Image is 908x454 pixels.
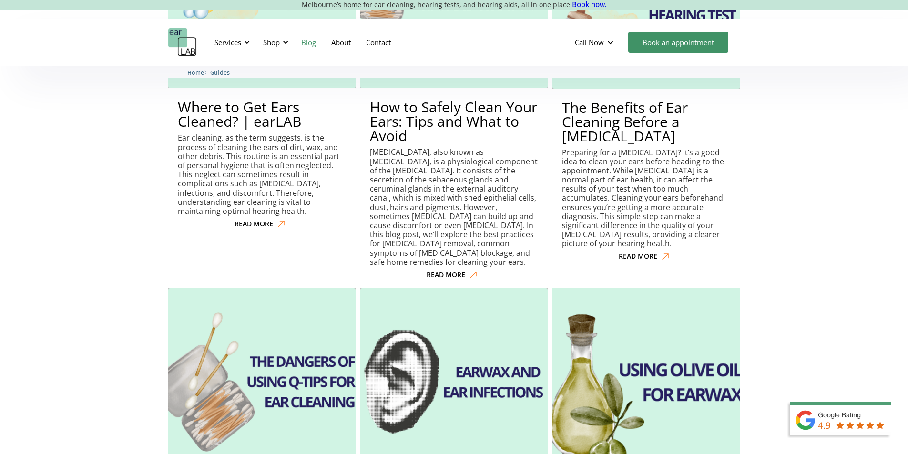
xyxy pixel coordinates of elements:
[187,68,210,78] li: 〉
[187,69,204,76] span: Home
[628,32,728,53] a: Book an appointment
[294,29,324,56] a: Blog
[235,220,273,228] div: READ MORE
[209,28,253,57] div: Services
[210,68,230,77] a: Guides
[168,28,197,57] a: home
[562,101,730,143] h2: The Benefits of Ear Cleaning Before a [MEDICAL_DATA]
[575,38,604,47] div: Call Now
[370,100,538,143] h2: How to Safely Clean Your Ears: Tips and What to Avoid
[210,69,230,76] span: Guides
[178,133,346,216] p: Ear cleaning, as the term suggests, is the process of cleaning the ears of dirt, wax, and other d...
[263,38,280,47] div: Shop
[257,28,291,57] div: Shop
[370,148,538,266] p: [MEDICAL_DATA], also known as [MEDICAL_DATA], is a physiological component of the [MEDICAL_DATA]....
[358,29,398,56] a: Contact
[214,38,241,47] div: Services
[187,68,204,77] a: Home
[324,29,358,56] a: About
[567,28,623,57] div: Call Now
[427,271,465,279] div: READ MORE
[178,100,346,129] h2: Where to Get Ears Cleaned? | earLAB
[562,148,730,249] p: Preparing for a [MEDICAL_DATA]? It’s a good idea to clean your ears before heading to the appoint...
[619,252,657,261] div: READ MORE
